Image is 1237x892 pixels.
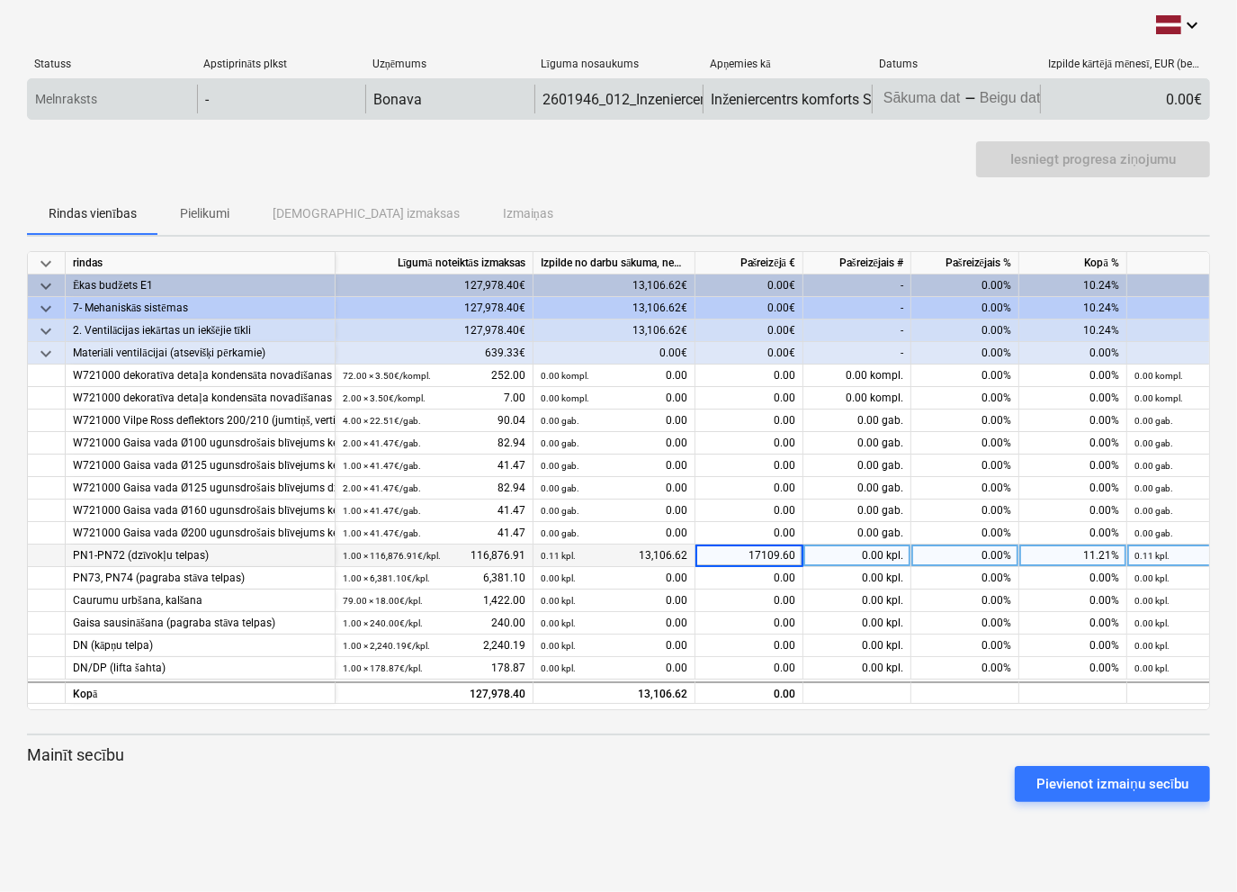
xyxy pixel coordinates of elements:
[695,567,803,590] div: 0.00
[343,387,525,410] div: 7.00
[710,58,865,71] div: Apņemies kā
[803,522,911,545] div: 0.00 gab.
[343,590,525,612] div: 1,422.00
[803,342,911,365] div: -
[541,500,687,522] div: 0.00
[1048,58,1203,71] div: Izpilde kārtējā mēnesī, EUR (bez PVN)
[73,455,327,477] div: W721000 Gaisa vada Ø125 ugunsdrošais blīvejums keramzītbetona bloku sienā 150mm, , [GEOGRAPHIC_DATA]
[695,612,803,635] div: 0.00
[541,455,687,477] div: 0.00
[542,58,696,71] div: Līguma nosaukums
[533,252,695,275] div: Izpilde no darbu sākuma, neskaitot kārtējā mēneša izpildi
[336,342,533,365] div: 639.33€
[373,91,422,108] div: Bonava
[803,455,911,477] div: 0.00 gab.
[911,365,1019,387] div: 0.00%
[1134,528,1173,538] small: 0.00 gab.
[911,432,1019,455] div: 0.00%
[541,483,579,493] small: 0.00 gab.
[541,596,576,606] small: 0.00 kpl.
[343,432,525,455] div: 82.94
[803,612,911,635] div: 0.00 kpl.
[803,297,911,320] div: -
[541,432,687,455] div: 0.00
[541,371,589,381] small: 0.00 kompl.
[911,275,1019,297] div: 0.00%
[1134,416,1173,426] small: 0.00 gab.
[343,477,525,500] div: 82.94
[35,320,57,342] span: keyboard_arrow_down
[911,252,1019,275] div: Pašreizējais %
[343,612,525,635] div: 240.00
[911,477,1019,500] div: 0.00%
[1019,477,1127,500] div: 0.00%
[803,252,911,275] div: Pašreizējais #
[343,506,421,516] small: 1.00 × 41.47€ / gab.
[1019,365,1127,387] div: 0.00%
[541,545,687,567] div: 13,106.62
[343,393,426,403] small: 2.00 × 3.50€ / kompl.
[911,410,1019,432] div: 0.00%
[1134,506,1173,516] small: 0.00 gab.
[1019,657,1127,680] div: 0.00%
[911,342,1019,365] div: 0.00%
[695,657,803,680] div: 0.00
[964,94,976,104] div: -
[66,252,336,275] div: rindas
[533,342,695,365] div: 0.00€
[343,545,525,567] div: 116,876.91
[1036,772,1188,796] div: Pievienot izmaiņu secību
[343,365,525,387] div: 252.00
[1019,567,1127,590] div: 0.00%
[541,663,576,673] small: 0.00 kpl.
[372,58,527,71] div: Uzņēmums
[73,432,327,455] div: W721000 Gaisa vada Ø100 ugunsdrošais blīvejums keramzītbetona bloku sienā 150mm, , [GEOGRAPHIC_DATA]
[803,477,911,500] div: 0.00 gab.
[1134,663,1170,673] small: 0.00 kpl.
[1019,320,1127,342] div: 10.24%
[533,275,695,297] div: 13,106.62€
[27,744,1210,766] p: Mainīt secību
[1019,342,1127,365] div: 0.00%
[541,365,687,387] div: 0.00
[803,500,911,522] div: 0.00 gab.
[336,297,533,320] div: 127,978.40€
[541,410,687,432] div: 0.00
[73,612,327,635] div: Gaisa sausināšana (pagraba stāva telpas)
[541,612,687,635] div: 0.00
[803,410,911,432] div: 0.00 gab.
[1019,387,1127,410] div: 0.00%
[343,641,430,651] small: 1.00 × 2,240.19€ / kpl.
[343,522,525,545] div: 41.47
[911,320,1019,342] div: 0.00%
[1019,545,1127,567] div: 11.21%
[73,590,327,612] div: Caurumu urbšana, kalšana
[695,252,803,275] div: Pašreizējā €
[541,567,687,590] div: 0.00
[1134,551,1170,561] small: 0.11 kpl.
[541,590,687,612] div: 0.00
[1134,596,1170,606] small: 0.00 kpl.
[336,275,533,297] div: 127,978.40€
[66,681,336,704] div: Kopā
[73,320,327,342] div: 2. Ventilācijas iekārtas un iekšējie tīkli
[911,590,1019,612] div: 0.00%
[35,253,57,275] span: keyboard_arrow_down
[911,522,1019,545] div: 0.00%
[533,320,695,342] div: 13,106.62€
[73,342,327,365] div: Materiāli ventilācijai (atsevišķi pērkamie)
[695,365,803,387] div: 0.00
[1015,766,1210,802] button: Pievienot izmaiņu secību
[1134,641,1170,651] small: 0.00 kpl.
[911,297,1019,320] div: 0.00%
[343,683,525,706] div: 127,978.40
[1019,252,1127,275] div: Kopā %
[911,500,1019,522] div: 0.00%
[1019,455,1127,477] div: 0.00%
[1040,85,1209,113] div: 0.00€
[695,477,803,500] div: 0.00
[1019,500,1127,522] div: 0.00%
[35,343,57,365] span: keyboard_arrow_down
[73,297,327,320] div: 7- Mehaniskās sistēmas
[976,86,1061,112] input: Beigu datums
